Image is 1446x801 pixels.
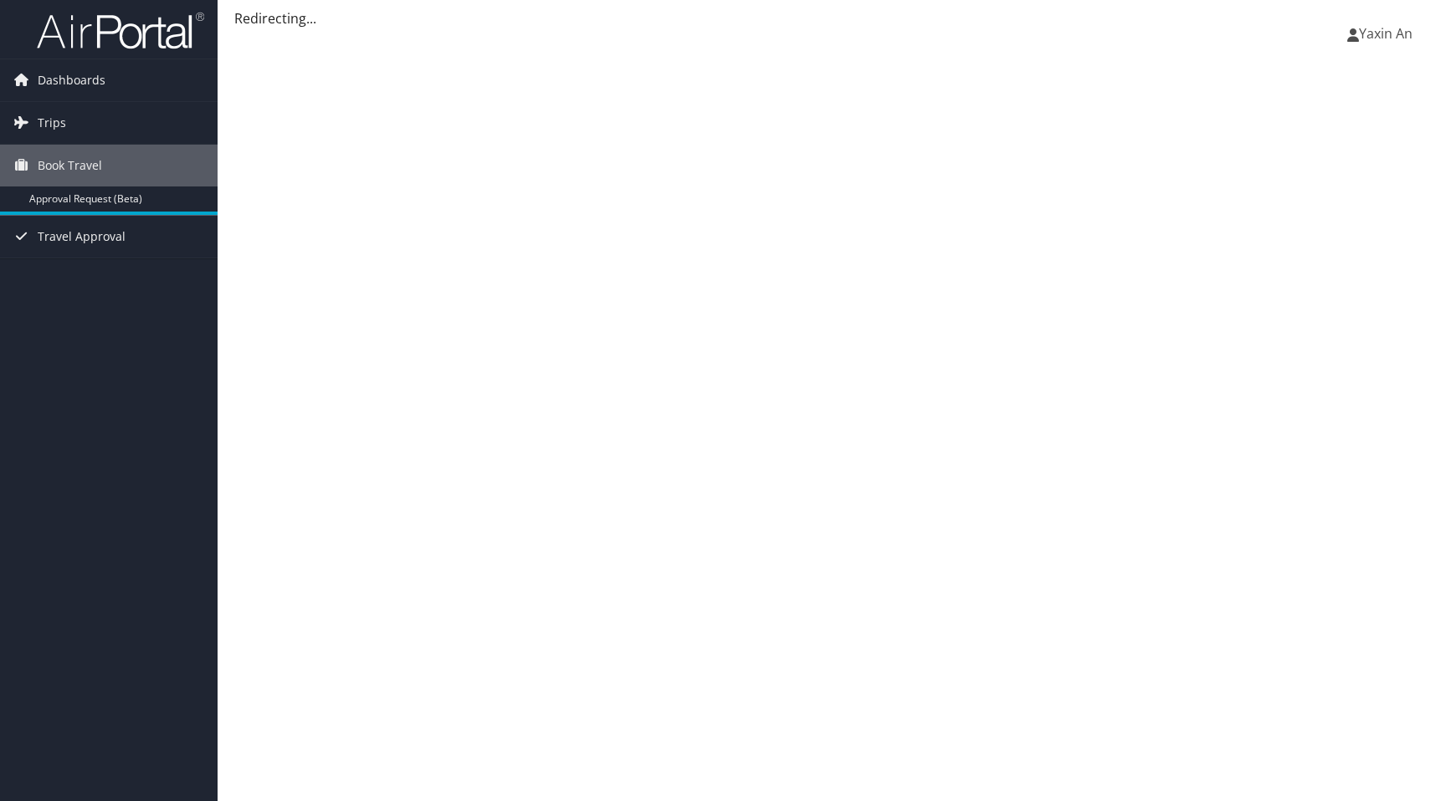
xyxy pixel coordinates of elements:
span: Yaxin An [1359,24,1413,43]
div: Redirecting... [234,8,1429,28]
span: Travel Approval [38,216,126,258]
a: Yaxin An [1347,8,1429,59]
span: Trips [38,102,66,144]
img: airportal-logo.png [37,11,204,50]
span: Dashboards [38,59,105,101]
span: Book Travel [38,145,102,186]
